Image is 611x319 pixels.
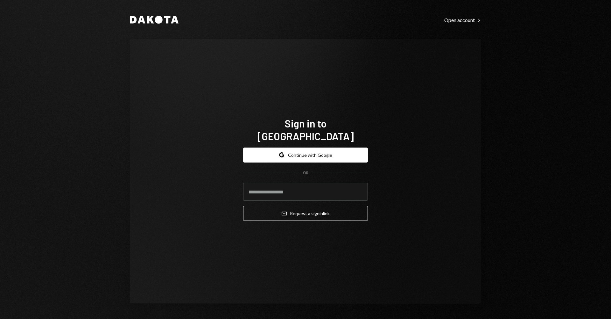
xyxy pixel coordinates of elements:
button: Continue with Google [243,148,368,163]
a: Open account [444,16,481,23]
h1: Sign in to [GEOGRAPHIC_DATA] [243,117,368,142]
div: Open account [444,17,481,23]
div: OR [303,170,308,176]
button: Request a signinlink [243,206,368,221]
